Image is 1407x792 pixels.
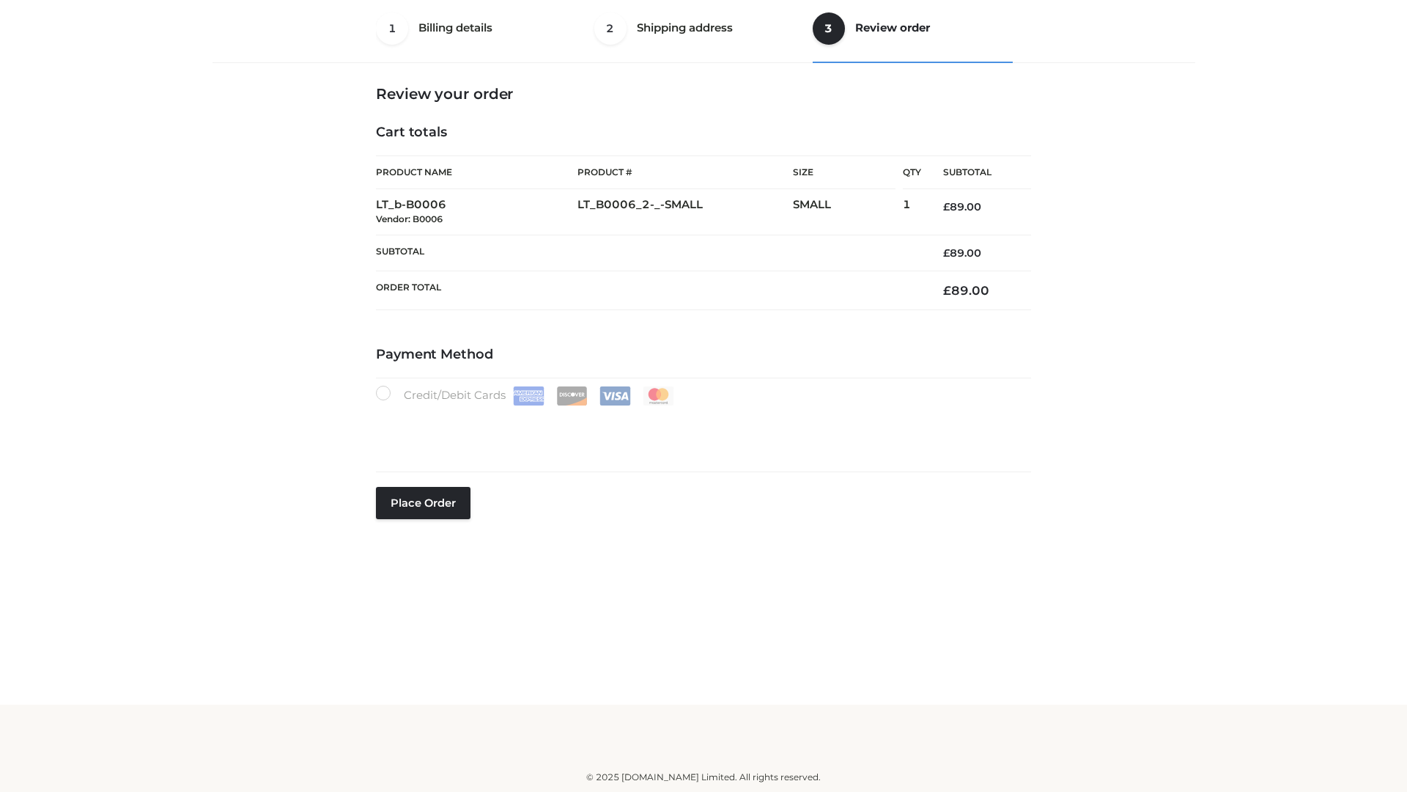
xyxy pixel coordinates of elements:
th: Subtotal [376,235,921,271]
th: Product Name [376,155,577,189]
bdi: 89.00 [943,283,989,298]
img: Mastercard [643,386,674,406]
img: Amex [513,386,544,406]
img: Visa [599,386,631,406]
td: 1 [903,189,921,235]
th: Subtotal [921,156,1031,189]
th: Product # [577,155,793,189]
h3: Review your order [376,85,1031,103]
img: Discover [556,386,588,406]
button: Place order [376,487,470,519]
h4: Cart totals [376,125,1031,141]
iframe: Secure payment input frame [373,403,1028,456]
th: Size [793,156,895,189]
td: SMALL [793,189,903,235]
bdi: 89.00 [943,200,981,213]
span: £ [943,200,950,213]
div: © 2025 [DOMAIN_NAME] Limited. All rights reserved. [218,770,1189,785]
bdi: 89.00 [943,246,981,260]
th: Order Total [376,271,921,310]
span: £ [943,246,950,260]
span: £ [943,283,951,298]
label: Credit/Debit Cards [376,386,676,406]
th: Qty [903,155,921,189]
td: LT_b-B0006 [376,189,577,235]
small: Vendor: B0006 [376,213,443,224]
td: LT_B0006_2-_-SMALL [577,189,793,235]
h4: Payment Method [376,347,1031,363]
